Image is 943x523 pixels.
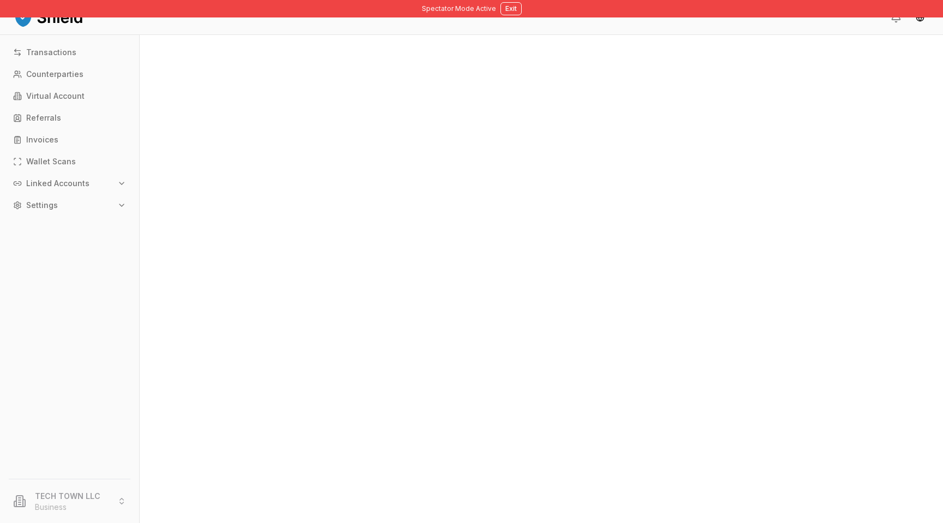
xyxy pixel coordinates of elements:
p: Counterparties [26,70,83,78]
a: Transactions [9,44,130,61]
button: Exit [500,2,522,15]
a: Virtual Account [9,87,130,105]
p: Virtual Account [26,92,85,100]
button: Linked Accounts [9,175,130,192]
a: Invoices [9,131,130,148]
p: Linked Accounts [26,180,89,187]
p: Invoices [26,136,58,144]
a: Referrals [9,109,130,127]
span: Spectator Mode Active [422,4,496,13]
p: Wallet Scans [26,158,76,165]
p: Referrals [26,114,61,122]
a: Wallet Scans [9,153,130,170]
p: Settings [26,201,58,209]
p: Transactions [26,49,76,56]
button: Settings [9,197,130,214]
a: Counterparties [9,66,130,83]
